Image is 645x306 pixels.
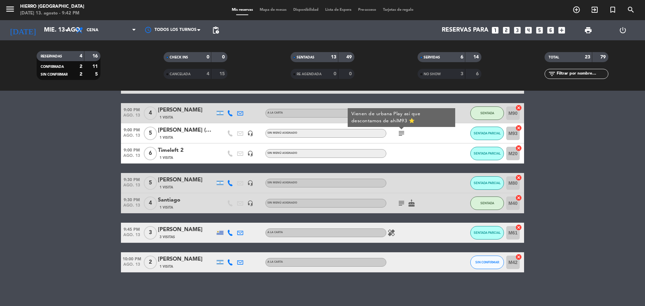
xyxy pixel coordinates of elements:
[334,72,336,76] strong: 0
[160,205,173,210] span: 1 Visita
[480,201,494,205] span: SENTADA
[160,135,173,140] span: 1 Visita
[158,255,215,264] div: [PERSON_NAME]
[121,133,142,141] span: ago. 13
[207,72,209,76] strong: 4
[121,233,142,241] span: ago. 13
[144,127,157,140] span: 5
[247,130,253,136] i: headset_mic
[535,26,544,35] i: looks_5
[95,72,99,77] strong: 5
[20,10,84,17] div: [DATE] 13. agosto - 9:42 PM
[158,126,215,135] div: [PERSON_NAME] (Urbana play)
[297,56,314,59] span: SENTADAS
[121,113,142,121] span: ago. 13
[515,125,522,131] i: cancel
[267,152,297,155] span: Sin menú asignado
[470,127,504,140] button: SENTADA PARCIAL
[212,26,220,34] span: pending_actions
[207,55,209,59] strong: 0
[5,4,15,14] i: menu
[121,154,142,161] span: ago. 13
[475,260,499,264] span: SIN CONFIRMAR
[121,203,142,211] span: ago. 13
[346,55,353,59] strong: 49
[474,181,501,185] span: SENTADA PARCIAL
[158,146,215,155] div: Timeleft 2
[80,72,82,77] strong: 2
[515,224,522,231] i: cancel
[470,226,504,239] button: SENTADA PARCIAL
[87,28,98,33] span: Cena
[515,174,522,181] i: cancel
[158,196,215,205] div: Santiago
[322,8,355,12] span: Lista de Espera
[92,54,99,58] strong: 16
[41,73,68,76] span: SIN CONFIRMAR
[267,231,283,234] span: A la carta
[605,20,640,40] div: LOG OUT
[491,26,500,35] i: looks_one
[144,176,157,190] span: 5
[387,229,395,237] i: healing
[158,225,215,234] div: [PERSON_NAME]
[556,70,608,78] input: Filtrar por nombre...
[515,145,522,151] i: cancel
[474,131,501,135] span: SENTADA PARCIAL
[470,256,504,269] button: SIN CONFIRMAR
[297,73,321,76] span: RE AGENDADA
[557,26,566,35] i: add_box
[290,8,322,12] span: Disponibilidad
[351,111,452,125] div: Vienen de urbana Play así que descontamos de ahíM93 ⭐
[228,8,256,12] span: Mis reservas
[144,226,157,239] span: 3
[267,261,283,263] span: A la carta
[5,4,15,16] button: menu
[548,70,556,78] i: filter_list
[160,155,173,161] span: 1 Visita
[549,56,559,59] span: TOTAL
[461,55,463,59] strong: 6
[515,194,522,201] i: cancel
[144,196,157,210] span: 4
[407,199,416,207] i: cake
[470,176,504,190] button: SENTADA PARCIAL
[158,176,215,184] div: [PERSON_NAME]
[380,8,417,12] span: Tarjetas de regalo
[80,54,82,58] strong: 4
[121,183,142,191] span: ago. 13
[267,132,297,134] span: Sin menú asignado
[591,6,599,14] i: exit_to_app
[585,55,590,59] strong: 23
[219,72,226,76] strong: 15
[41,55,62,58] span: RESERVADAS
[470,196,504,210] button: SENTADA
[158,106,215,115] div: [PERSON_NAME]
[121,225,142,233] span: 9:45 PM
[572,6,580,14] i: add_circle_outline
[80,64,82,69] strong: 2
[160,264,173,269] span: 1 Visita
[92,64,99,69] strong: 11
[476,72,480,76] strong: 6
[474,151,501,155] span: SENTADA PARCIAL
[474,231,501,234] span: SENTADA PARCIAL
[470,147,504,160] button: SENTADA PARCIAL
[20,3,84,10] div: Hierro [GEOGRAPHIC_DATA]
[515,254,522,260] i: cancel
[473,55,480,59] strong: 14
[584,26,592,34] span: print
[502,26,511,35] i: looks_two
[442,27,488,34] span: Reservas para
[267,181,297,184] span: Sin menú asignado
[619,26,627,34] i: power_settings_new
[355,8,380,12] span: Pre-acceso
[247,150,253,157] i: headset_mic
[470,106,504,120] button: SENTADA
[170,73,190,76] span: CANCELADA
[461,72,463,76] strong: 3
[144,106,157,120] span: 4
[600,55,607,59] strong: 79
[121,195,142,203] span: 9:30 PM
[170,56,188,59] span: CHECK INS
